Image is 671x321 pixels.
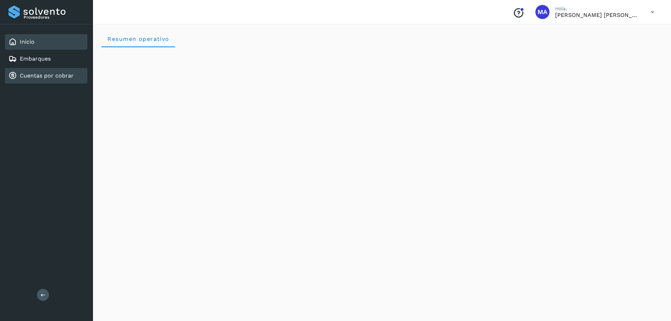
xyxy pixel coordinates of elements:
span: Resumen operativo [107,36,169,42]
a: Inicio [20,38,35,45]
div: Embarques [5,51,87,67]
p: Hola, [555,6,640,12]
div: Inicio [5,34,87,50]
p: MIGUEL ANGEL HERRERA BATRES [555,12,640,18]
a: Embarques [20,55,51,62]
div: Cuentas por cobrar [5,68,87,84]
a: Cuentas por cobrar [20,72,74,79]
p: Proveedores [24,15,85,20]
